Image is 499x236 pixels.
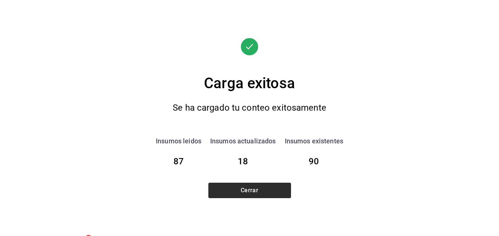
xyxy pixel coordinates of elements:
button: Cerrar [208,183,291,198]
div: Se ha cargado tu conteo exitosamente [154,100,345,115]
div: Insumos existentes [285,136,343,146]
div: 90 [285,155,343,168]
div: Insumos leidos [156,136,201,146]
div: Insumos actualizados [210,136,276,146]
div: Carga exitosa [139,72,360,94]
div: 18 [210,155,276,168]
div: 87 [156,155,201,168]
